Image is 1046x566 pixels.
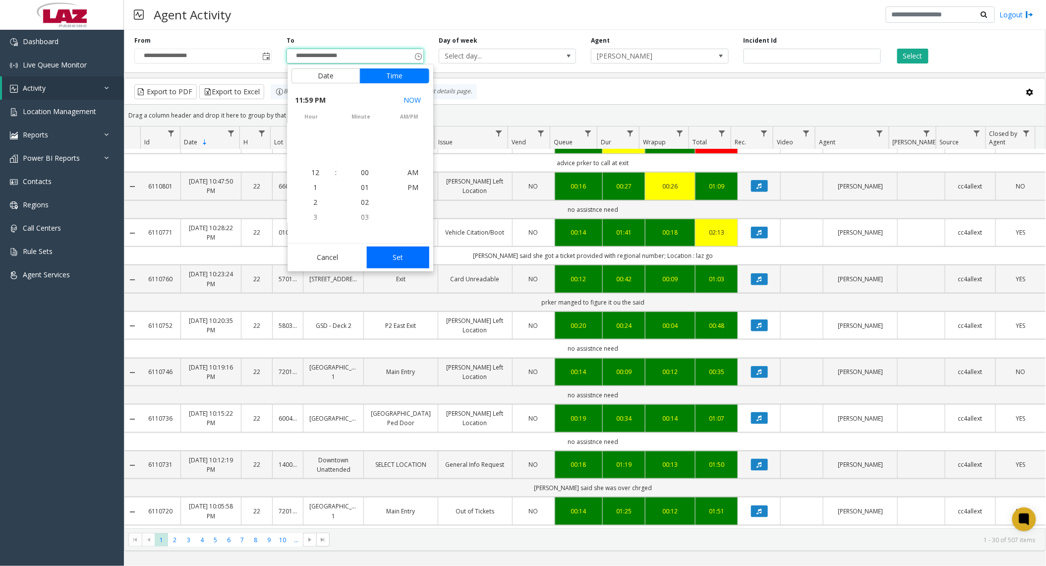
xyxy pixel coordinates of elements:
span: Location Management [23,107,96,116]
a: 00:13 [651,460,689,469]
span: 1 [314,183,318,192]
a: [PERSON_NAME] [829,460,891,469]
span: YES [1016,321,1025,330]
img: 'icon' [10,155,18,163]
label: To [287,36,294,45]
span: NO [1016,182,1025,190]
a: 00:12 [651,506,689,516]
a: 720121 [279,367,297,377]
div: 01:50 [701,460,732,469]
a: 22 [247,274,266,284]
a: 01:25 [609,506,639,516]
a: Issue Filter Menu [492,126,506,140]
div: 00:35 [701,367,732,377]
span: Go to the next page [303,533,316,547]
span: Vend [512,138,526,146]
td: [PERSON_NAME] said she got a ticket provided with regional number; Location : laz go [140,247,1046,265]
a: 660122 [279,182,297,191]
span: Page 3 [182,533,195,547]
a: 01:41 [609,228,639,237]
div: 00:20 [561,321,596,330]
span: 03 [361,212,369,222]
a: NO [519,274,549,284]
a: [PERSON_NAME] Left Location [444,363,506,381]
a: SELECT LOCATION [370,460,432,469]
span: Page 10 [276,533,290,547]
a: Queue Filter Menu [581,126,595,140]
a: [GEOGRAPHIC_DATA] [309,414,357,423]
div: 01:09 [701,182,732,191]
a: [GEOGRAPHIC_DATA] 1 [309,363,357,381]
a: 570185 [279,274,297,284]
a: 6110801 [146,182,174,191]
div: 00:09 [651,274,689,284]
a: 00:16 [561,182,596,191]
img: 'icon' [10,201,18,209]
a: NO [1002,182,1040,191]
span: Activity [23,83,46,93]
a: 6110746 [146,367,174,377]
a: [DATE] 10:12:19 PM [187,455,235,474]
a: 6110752 [146,321,174,330]
span: Go to the next page [306,536,314,544]
a: Collapse Details [124,415,140,423]
a: 00:14 [561,506,596,516]
img: pageIcon [134,2,144,27]
td: no assistnce need [140,386,1046,404]
a: 00:48 [701,321,732,330]
a: Exit [370,274,432,284]
a: NO [1002,367,1040,377]
span: minute [337,113,385,121]
span: YES [1016,460,1025,469]
a: Collapse Details [124,276,140,284]
a: [DATE] 10:05:58 PM [187,502,235,520]
img: 'icon' [10,85,18,93]
span: NO [529,460,538,469]
a: cc4allext [951,414,989,423]
a: 6110760 [146,274,174,284]
a: [DATE] 10:20:35 PM [187,316,235,335]
img: 'icon' [10,225,18,233]
a: 010052 [279,228,297,237]
a: Total Filter Menu [715,126,729,140]
span: 00 [361,168,369,177]
a: Main Entry [370,506,432,516]
a: cc4allext [951,228,989,237]
a: 00:26 [651,182,689,191]
a: YES [1002,460,1040,469]
a: Out of Tickets [444,506,506,516]
button: Set [367,247,429,268]
td: prker manged to figure it ou the said [140,293,1046,312]
a: GSD - Deck 2 [309,321,357,330]
a: [PERSON_NAME] [829,182,891,191]
a: Collapse Details [124,322,140,330]
a: P2 East Exit [370,321,432,330]
img: infoIcon.svg [276,88,284,96]
button: Select now [400,91,425,109]
a: Collapse Details [124,183,140,190]
a: 00:12 [651,367,689,377]
a: cc4allext [951,321,989,330]
a: [PERSON_NAME] [829,274,891,284]
span: Dashboard [23,37,58,46]
div: 00:27 [609,182,639,191]
a: Parker Filter Menu [920,126,933,140]
a: [DATE] 10:23:24 PM [187,269,235,288]
button: Cancel [291,247,364,268]
a: 22 [247,182,266,191]
a: Closed by Agent Filter Menu [1020,126,1033,140]
a: 00:42 [609,274,639,284]
span: Page 1 [155,533,168,547]
span: 2 [314,197,318,207]
span: NO [529,228,538,237]
span: YES [1016,228,1025,237]
div: By clicking Incident row you will be taken to the incident details page. [271,84,477,99]
a: [DATE] 10:15:22 PM [187,409,235,428]
a: 22 [247,367,266,377]
label: From [134,36,151,45]
img: 'icon' [10,108,18,116]
span: H [243,138,248,146]
span: Video [777,138,793,146]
